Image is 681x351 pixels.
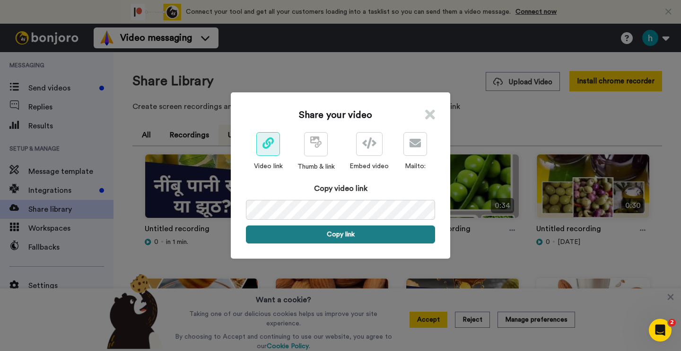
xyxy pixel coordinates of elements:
[254,162,283,171] div: Video link
[349,162,389,171] div: Embed video
[403,162,427,171] div: Mailto:
[668,319,676,326] span: 2
[297,162,335,171] div: Thumb & link
[246,183,435,194] div: Copy video link
[246,225,435,243] button: Copy link
[649,319,672,342] iframe: Intercom live chat
[299,108,372,122] h1: Share your video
